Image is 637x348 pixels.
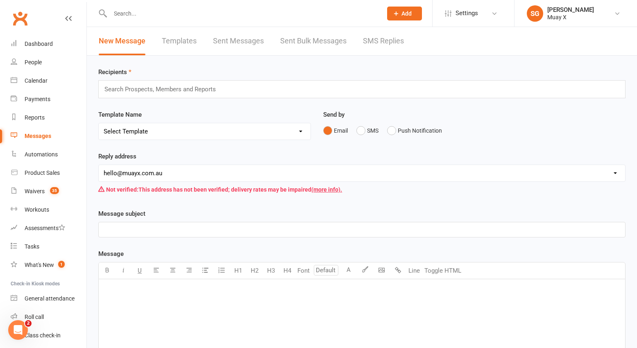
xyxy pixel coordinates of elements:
a: What's New1 [11,256,86,274]
a: Reports [11,108,86,127]
label: Send by [323,110,345,120]
div: Muay X [547,14,594,21]
label: Reply address [98,151,136,161]
a: Sent Bulk Messages [280,27,347,55]
a: Dashboard [11,35,86,53]
a: Workouts [11,201,86,219]
label: Recipients [98,67,131,77]
button: Line [406,262,422,279]
button: Push Notification [387,123,442,138]
div: Roll call [25,314,44,320]
span: U [138,267,142,274]
span: Settings [456,4,478,23]
a: Class kiosk mode [11,326,86,345]
label: Message [98,249,124,259]
div: General attendance [25,295,75,302]
button: A [340,262,357,279]
div: Class check-in [25,332,61,339]
div: Dashboard [25,41,53,47]
a: SMS Replies [363,27,404,55]
div: What's New [25,262,54,268]
span: Add [401,10,412,17]
div: Calendar [25,77,48,84]
a: General attendance kiosk mode [11,289,86,308]
button: H3 [263,262,279,279]
div: Product Sales [25,169,60,176]
a: Automations [11,145,86,164]
a: People [11,53,86,72]
strong: Not verified: [106,186,138,193]
div: This address has not been verified; delivery rates may be impaired [98,182,626,197]
label: Message subject [98,209,145,219]
button: Font [295,262,312,279]
div: Tasks [25,243,39,250]
button: Toggle HTML [422,262,463,279]
button: H2 [246,262,263,279]
a: (more info). [311,186,342,193]
button: H1 [230,262,246,279]
a: Sent Messages [213,27,264,55]
a: Assessments [11,219,86,237]
button: SMS [356,123,379,138]
button: H4 [279,262,295,279]
a: Tasks [11,237,86,256]
div: Messages [25,133,51,139]
div: Assessments [25,225,65,231]
a: New Message [99,27,145,55]
a: Product Sales [11,164,86,182]
a: Templates [162,27,197,55]
div: SG [527,5,543,22]
div: Waivers [25,188,45,194]
button: U [131,262,148,279]
div: Payments [25,96,50,102]
div: Automations [25,151,58,158]
a: Clubworx [10,8,30,29]
div: [PERSON_NAME] [547,6,594,14]
iframe: Intercom live chat [8,320,28,340]
a: Payments [11,90,86,108]
span: 1 [58,261,65,268]
a: Waivers 35 [11,182,86,201]
button: Email [323,123,348,138]
input: Default [314,265,338,276]
input: Search Prospects, Members and Reports [104,84,224,95]
span: 35 [50,187,59,194]
div: Workouts [25,206,49,213]
div: Reports [25,114,45,121]
div: People [25,59,42,66]
span: 2 [25,320,32,327]
button: Add [387,7,422,20]
input: Search... [108,8,376,19]
label: Template Name [98,110,142,120]
a: Calendar [11,72,86,90]
a: Messages [11,127,86,145]
a: Roll call [11,308,86,326]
